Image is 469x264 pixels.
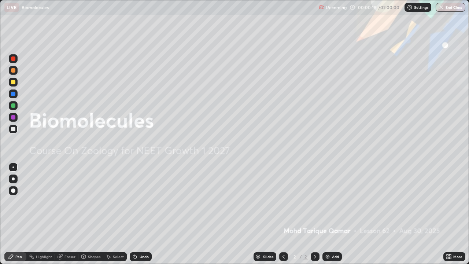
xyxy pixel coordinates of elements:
img: class-settings-icons [407,4,413,10]
div: Eraser [64,255,75,258]
div: 2 [303,253,308,260]
div: Undo [140,255,149,258]
div: More [453,255,462,258]
div: Highlight [36,255,52,258]
div: Slides [263,255,273,258]
p: Biomolecules [22,4,49,10]
p: LIVE [7,4,16,10]
div: 2 [291,254,298,259]
button: End Class [436,3,465,12]
p: Settings [414,5,428,9]
img: recording.375f2c34.svg [319,4,325,10]
div: Add [332,255,339,258]
div: Pen [15,255,22,258]
p: Recording [326,5,347,10]
img: add-slide-button [325,254,330,260]
div: / [300,254,302,259]
div: Select [113,255,124,258]
div: Shapes [88,255,100,258]
img: end-class-cross [438,4,444,10]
